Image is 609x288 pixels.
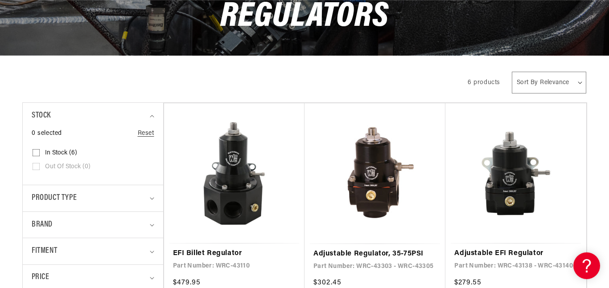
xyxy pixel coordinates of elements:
span: In stock (6) [45,149,77,157]
span: 6 products [468,79,500,86]
a: EFI Billet Regulator [173,248,296,260]
span: Product type [32,192,77,205]
span: Stock [32,110,51,122]
a: Adjustable EFI Regulator [454,248,577,260]
span: 0 selected [32,129,62,138]
a: Adjustable Regulator, 35-75PSI [313,248,436,260]
summary: Brand (0 selected) [32,212,154,238]
a: Reset [138,129,154,138]
span: Price [32,272,49,284]
span: Fitment [32,245,57,258]
span: Out of stock (0) [45,163,91,171]
summary: Fitment (0 selected) [32,238,154,264]
summary: Product type (0 selected) [32,185,154,211]
summary: Stock (0 selected) [32,103,154,129]
span: Brand [32,219,53,231]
